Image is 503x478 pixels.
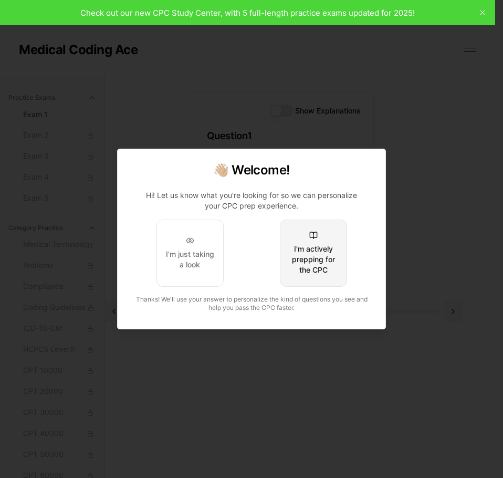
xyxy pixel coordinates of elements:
div: I'm actively prepping for the CPC [289,244,338,275]
span: Thanks! We'll use your answer to personalize the kind of questions you see and help you pass the ... [136,295,368,311]
button: I'm actively prepping for the CPC [280,220,347,287]
p: Hi! Let us know what you're looking for so we can personalize your CPC prep experience. [139,190,364,211]
div: I'm just taking a look [165,249,215,270]
h2: 👋🏼 Welcome! [130,162,373,179]
button: I'm just taking a look [156,220,224,287]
